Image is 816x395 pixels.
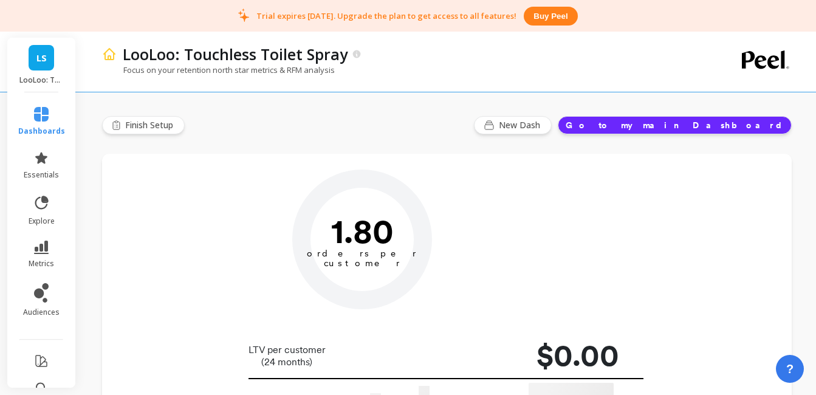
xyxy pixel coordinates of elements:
[786,360,794,377] span: ?
[474,116,552,134] button: New Dash
[524,7,577,26] button: Buy peel
[29,216,55,226] span: explore
[776,355,804,383] button: ?
[102,116,185,134] button: Finish Setup
[18,126,65,136] span: dashboards
[331,211,393,251] text: 1.80
[102,64,335,75] p: Focus on your retention north star metrics & RFM analysis
[102,47,117,61] img: header icon
[36,51,47,65] span: LS
[307,248,417,259] tspan: orders per
[323,258,400,269] tspan: customer
[230,344,344,368] p: LTV per customer (24 months)
[23,307,60,317] span: audiences
[29,259,54,269] span: metrics
[499,119,544,131] span: New Dash
[123,44,348,64] p: LooLoo: Touchless Toilet Spray
[24,170,59,180] span: essentials
[125,119,177,131] span: Finish Setup
[19,75,64,85] p: LooLoo: Touchless Toilet Spray
[522,332,619,378] p: $0.00
[256,10,516,21] p: Trial expires [DATE]. Upgrade the plan to get access to all features!
[558,116,792,134] button: Go to my main Dashboard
